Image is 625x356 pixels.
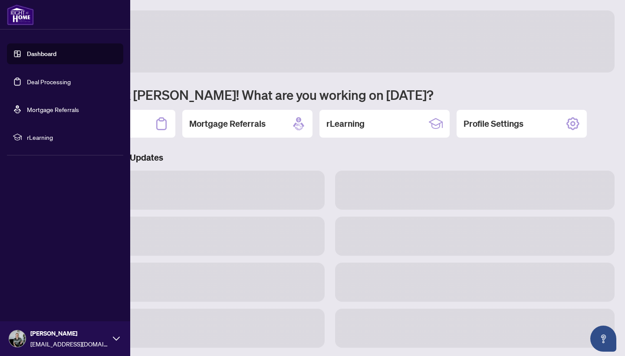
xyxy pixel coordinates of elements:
img: logo [7,4,34,25]
a: Mortgage Referrals [27,105,79,113]
a: Dashboard [27,50,56,58]
span: [PERSON_NAME] [30,329,109,338]
a: Deal Processing [27,78,71,86]
span: [EMAIL_ADDRESS][DOMAIN_NAME] [30,339,109,349]
h2: rLearning [326,118,365,130]
h1: Welcome back [PERSON_NAME]! What are you working on [DATE]? [45,86,615,103]
h2: Profile Settings [464,118,523,130]
h3: Brokerage & Industry Updates [45,152,615,164]
span: rLearning [27,132,117,142]
img: Profile Icon [9,330,26,347]
button: Open asap [590,326,616,352]
h2: Mortgage Referrals [189,118,266,130]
